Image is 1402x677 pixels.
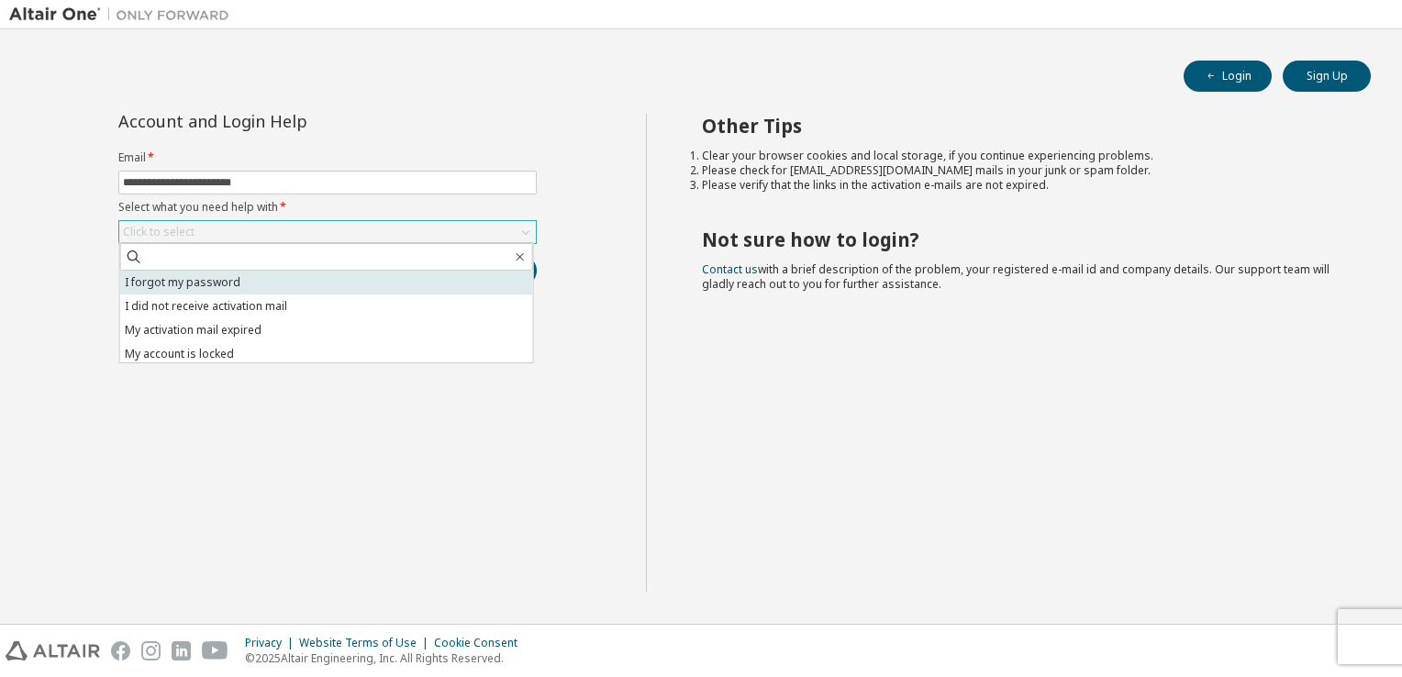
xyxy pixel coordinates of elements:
div: Cookie Consent [434,636,529,650]
a: Contact us [702,261,758,277]
p: © 2025 Altair Engineering, Inc. All Rights Reserved. [245,650,529,666]
div: Website Terms of Use [299,636,434,650]
img: Altair One [9,6,239,24]
li: Please check for [EMAIL_ADDRESS][DOMAIN_NAME] mails in your junk or spam folder. [702,163,1339,178]
img: instagram.svg [141,641,161,660]
div: Privacy [245,636,299,650]
li: Clear your browser cookies and local storage, if you continue experiencing problems. [702,149,1339,163]
li: Please verify that the links in the activation e-mails are not expired. [702,178,1339,193]
button: Login [1184,61,1272,92]
h2: Other Tips [702,114,1339,138]
div: Account and Login Help [118,114,453,128]
label: Select what you need help with [118,200,537,215]
button: Sign Up [1283,61,1371,92]
img: youtube.svg [202,641,228,660]
span: with a brief description of the problem, your registered e-mail id and company details. Our suppo... [702,261,1330,292]
img: linkedin.svg [172,641,191,660]
li: I forgot my password [120,271,533,294]
img: altair_logo.svg [6,641,100,660]
div: Click to select [123,225,195,239]
label: Email [118,150,537,165]
h2: Not sure how to login? [702,228,1339,251]
div: Click to select [119,221,536,243]
img: facebook.svg [111,641,130,660]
